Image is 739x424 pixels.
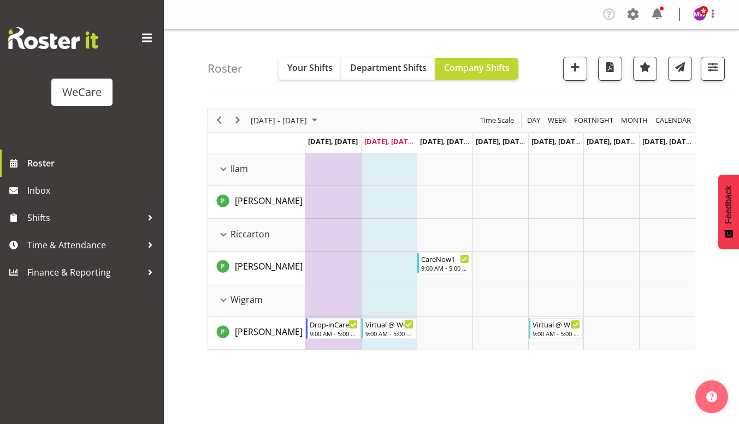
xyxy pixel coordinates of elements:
[208,186,305,219] td: Pooja Prabhu resource
[235,195,303,207] span: [PERSON_NAME]
[547,114,567,127] span: Week
[362,318,416,339] div: Pooja Prabhu"s event - Virtual @ Wigram Begin From Tuesday, September 23, 2025 at 9:00:00 AM GMT+...
[235,260,303,272] span: [PERSON_NAME]
[27,155,158,171] span: Roster
[208,62,243,75] h4: Roster
[365,329,413,338] div: 9:00 AM - 5:00 PM
[310,319,358,330] div: Drop-inCare 9-5
[642,136,692,146] span: [DATE], [DATE]
[350,62,427,74] span: Department Shifts
[479,114,515,127] span: Time Scale
[235,260,303,273] a: [PERSON_NAME]
[587,136,636,146] span: [DATE], [DATE]
[563,57,587,81] button: Add a new shift
[476,136,525,146] span: [DATE], [DATE]
[208,317,305,350] td: Pooja Prabhu resource
[526,114,541,127] span: Day
[417,253,472,273] div: Pooja Prabhu"s event - CareNow1 Begin From Wednesday, September 24, 2025 at 9:00:00 AM GMT+12:00 ...
[633,57,657,81] button: Highlight an important date within the roster.
[693,8,706,21] img: management-we-care10447.jpg
[435,58,518,80] button: Company Shifts
[27,182,158,199] span: Inbox
[706,391,717,402] img: help-xxl-2.png
[235,326,303,338] span: [PERSON_NAME]
[279,58,341,80] button: Your Shifts
[668,57,692,81] button: Send a list of all shifts for the selected filtered period to all rostered employees.
[208,219,305,252] td: Riccarton resource
[27,264,142,280] span: Finance & Reporting
[210,109,228,132] div: previous period
[420,136,470,146] span: [DATE], [DATE]
[478,114,516,127] button: Time Scale
[525,114,542,127] button: Timeline Day
[598,57,622,81] button: Download a PDF of the roster according to the set date range.
[230,228,270,241] span: Riccarton
[306,318,360,339] div: Pooja Prabhu"s event - Drop-inCare 9-5 Begin From Monday, September 22, 2025 at 9:00:00 AM GMT+12...
[572,114,616,127] button: Fortnight
[546,114,569,127] button: Timeline Week
[247,109,324,132] div: September 22 - 28, 2025
[230,293,263,306] span: Wigram
[208,153,305,186] td: Ilam resource
[724,186,734,224] span: Feedback
[287,62,333,74] span: Your Shifts
[718,175,739,249] button: Feedback - Show survey
[308,136,358,146] span: [DATE], [DATE]
[27,237,142,253] span: Time & Attendance
[421,264,469,272] div: 9:00 AM - 5:00 PM
[310,329,358,338] div: 9:00 AM - 5:00 PM
[533,319,581,330] div: Virtual @ Wigram
[208,284,305,317] td: Wigram resource
[341,58,435,80] button: Department Shifts
[27,210,142,226] span: Shifts
[208,252,305,284] td: Pooja Prabhu resource
[305,153,695,350] table: Timeline Week of September 23, 2025
[228,109,247,132] div: next period
[208,109,695,350] div: Timeline Week of September 23, 2025
[444,62,510,74] span: Company Shifts
[249,114,322,127] button: September 2025
[365,319,413,330] div: Virtual @ Wigram
[212,114,227,127] button: Previous
[701,57,725,81] button: Filter Shifts
[620,114,649,127] span: Month
[619,114,650,127] button: Timeline Month
[531,136,581,146] span: [DATE], [DATE]
[230,114,245,127] button: Next
[235,325,303,338] a: [PERSON_NAME]
[654,114,693,127] button: Month
[62,84,102,100] div: WeCare
[230,162,248,175] span: Ilam
[364,136,414,146] span: [DATE], [DATE]
[8,27,98,49] img: Rosterit website logo
[421,253,469,264] div: CareNow1
[533,329,581,338] div: 9:00 AM - 5:00 PM
[573,114,614,127] span: Fortnight
[529,318,583,339] div: Pooja Prabhu"s event - Virtual @ Wigram Begin From Friday, September 26, 2025 at 9:00:00 AM GMT+1...
[235,194,303,207] a: [PERSON_NAME]
[654,114,692,127] span: calendar
[250,114,308,127] span: [DATE] - [DATE]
